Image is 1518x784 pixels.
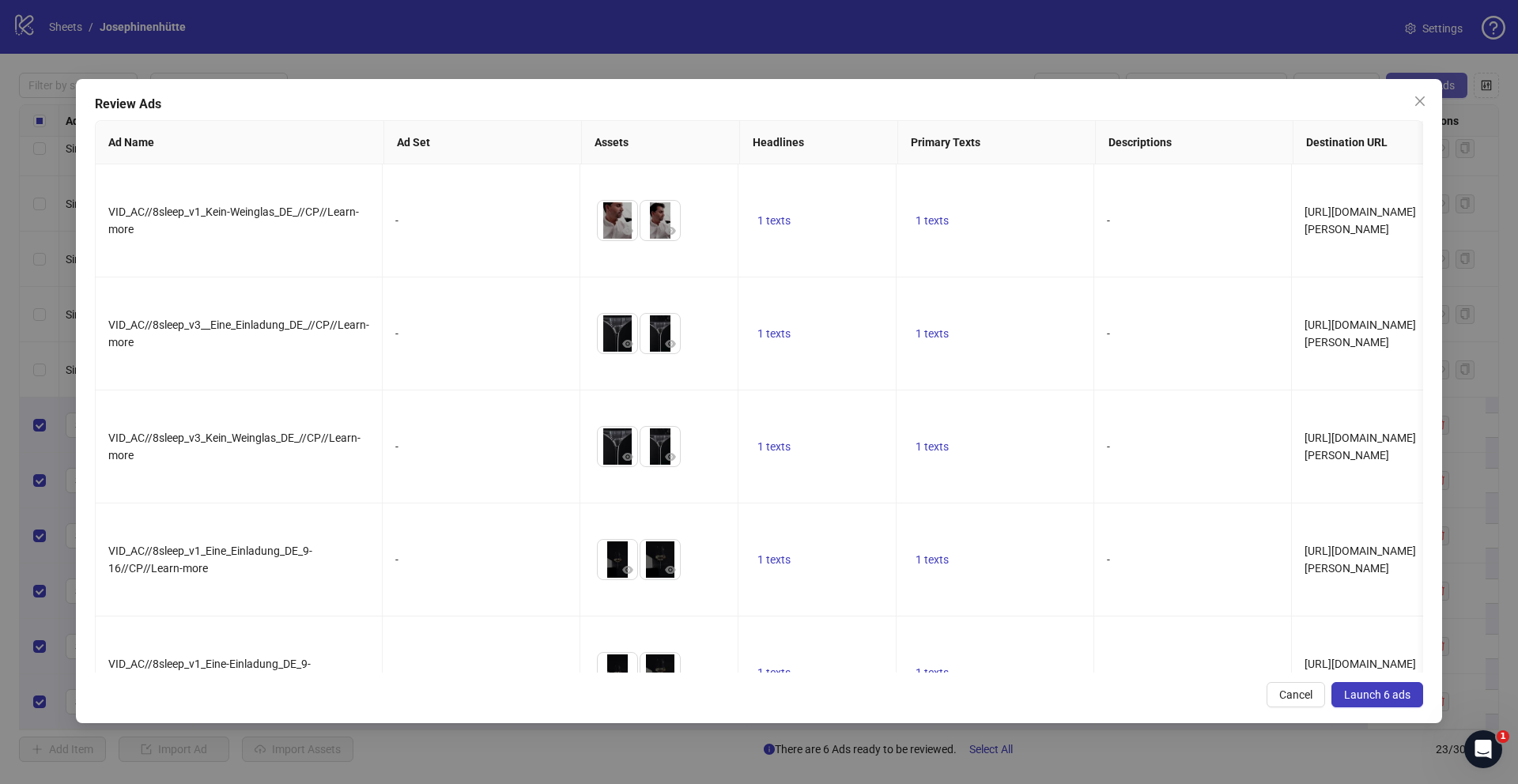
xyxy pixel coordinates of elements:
[640,653,680,692] img: Asset 2
[1107,553,1110,566] span: -
[1279,688,1312,701] span: Cancel
[640,201,680,240] img: Asset 2
[909,324,955,343] button: 1 texts
[661,221,680,240] button: Preview
[640,427,680,466] img: Asset 2
[757,327,791,340] span: 1 texts
[751,324,797,343] button: 1 texts
[1096,121,1293,164] th: Descriptions
[1414,95,1426,107] span: close
[640,314,680,353] img: Asset 2
[757,440,791,453] span: 1 texts
[618,560,637,579] button: Preview
[916,553,949,566] span: 1 texts
[1305,205,1416,236] span: [URL][DOMAIN_NAME][PERSON_NAME]
[618,221,637,240] button: Preview
[395,664,567,681] div: -
[1107,666,1110,679] span: -
[598,201,637,240] img: Asset 1
[598,540,637,579] img: Asset 1
[665,338,676,349] span: eye
[661,334,680,353] button: Preview
[1107,440,1110,453] span: -
[757,553,791,566] span: 1 texts
[909,437,955,456] button: 1 texts
[916,327,949,340] span: 1 texts
[96,121,384,164] th: Ad Name
[1107,214,1110,227] span: -
[909,663,955,682] button: 1 texts
[598,427,637,466] img: Asset 1
[740,121,898,164] th: Headlines
[1407,89,1433,114] button: Close
[108,432,361,462] span: VID_AC//8sleep_v3_Kein_Weinglas_DE_//CP//Learn-more
[665,225,676,236] span: eye
[751,663,797,682] button: 1 texts
[598,314,637,353] img: Asset 1
[1305,658,1416,688] span: [URL][DOMAIN_NAME][PERSON_NAME]
[916,214,949,227] span: 1 texts
[1331,682,1423,707] button: Launch 6 ads
[757,666,791,679] span: 1 texts
[751,437,797,456] button: 1 texts
[665,451,676,462] span: eye
[598,653,637,692] img: Asset 1
[757,214,791,227] span: 1 texts
[108,318,369,349] span: VID_AC//8sleep_v3__Eine_Einladung_DE_//CP//Learn-more
[909,211,955,230] button: 1 texts
[108,658,311,688] span: VID_AC//8sleep_v1_Eine-Einladung_DE_9-16//CP//Learn-more
[640,540,680,579] img: Asset 2
[1267,682,1325,707] button: Cancel
[95,95,1423,114] div: Review Ads
[751,211,797,230] button: 1 texts
[108,545,312,575] span: VID_AC//8sleep_v1_Eine_Einladung_DE_9-16//CP//Learn-more
[395,212,567,229] div: -
[618,447,637,466] button: Preview
[622,338,633,349] span: eye
[909,550,955,569] button: 1 texts
[1107,327,1110,340] span: -
[1305,545,1416,575] span: [URL][DOMAIN_NAME][PERSON_NAME]
[1464,730,1502,768] iframe: Intercom live chat
[582,121,740,164] th: Assets
[395,551,567,568] div: -
[395,438,567,455] div: -
[1344,688,1410,701] span: Launch 6 ads
[622,225,633,236] span: eye
[751,550,797,569] button: 1 texts
[618,334,637,353] button: Preview
[665,564,676,575] span: eye
[622,451,633,462] span: eye
[1305,318,1416,349] span: [URL][DOMAIN_NAME][PERSON_NAME]
[622,564,633,575] span: eye
[661,560,680,579] button: Preview
[108,205,359,236] span: VID_AC//8sleep_v1_Kein-Weinglas_DE_//CP//Learn-more
[1305,432,1416,462] span: [URL][DOMAIN_NAME][PERSON_NAME]
[395,325,567,342] div: -
[916,666,949,679] span: 1 texts
[916,440,949,453] span: 1 texts
[1497,730,1509,743] span: 1
[661,447,680,466] button: Preview
[898,121,1096,164] th: Primary Texts
[384,121,582,164] th: Ad Set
